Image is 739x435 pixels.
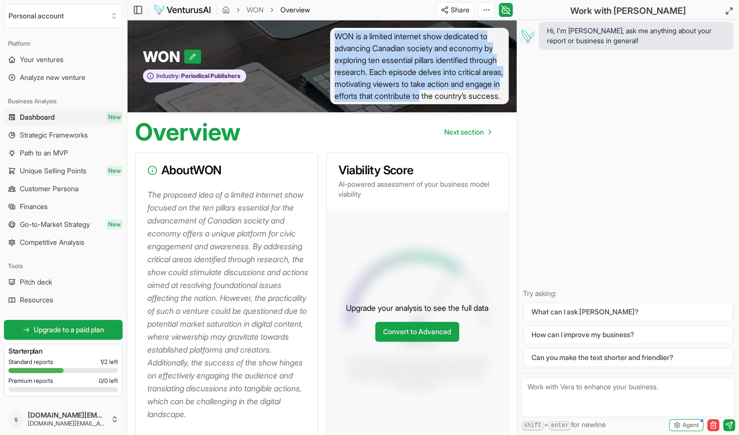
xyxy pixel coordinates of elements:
[523,325,733,344] button: How can I improve my business?
[4,163,123,179] a: Unique Selling PointsNew
[8,358,53,366] span: Standard reports
[20,295,53,305] span: Resources
[523,289,733,298] p: Try asking:
[106,166,123,176] span: New
[444,127,484,137] span: Next section
[106,219,123,229] span: New
[521,421,544,431] kbd: shift
[99,377,118,385] span: 0 / 0 left
[222,5,310,15] nav: breadcrumb
[8,346,118,356] h3: Starter plan
[523,348,733,367] button: Can you make the text shorter and friendlier?
[4,52,123,68] a: Your ventures
[338,179,497,199] p: AI-powered assessment of your business model viability
[548,421,571,431] kbd: enter
[135,120,241,144] h1: Overview
[20,130,88,140] span: Strategic Frameworks
[4,36,123,52] div: Platform
[20,237,84,247] span: Competitive Analysis
[100,358,118,366] span: 1 / 2 left
[4,145,123,161] a: Path to an MVP
[20,72,85,82] span: Analyze new venture
[570,4,686,18] h2: Work with [PERSON_NAME]
[20,277,52,287] span: Pitch deck
[4,181,123,197] a: Customer Persona
[4,127,123,143] a: Strategic Frameworks
[346,302,488,314] p: Upgrade your analysis to see the full data
[523,302,733,321] button: What can I ask [PERSON_NAME]?
[247,5,264,15] a: WON
[20,112,55,122] span: Dashboard
[330,28,509,104] span: WON is a limited internet show dedicated to advancing Canadian society and economy by exploring t...
[4,70,123,85] a: Analyze new venture
[519,28,535,44] img: Vera
[669,419,703,431] button: Agent
[547,26,725,46] span: Hi, I'm [PERSON_NAME], ask me anything about your report or business in general!
[20,219,90,229] span: Go-to-Market Strategy
[106,112,123,122] span: New
[28,420,107,428] span: [DOMAIN_NAME][EMAIL_ADDRESS][DOMAIN_NAME]
[20,148,68,158] span: Path to an MVP
[4,217,123,232] a: Go-to-Market StrategyNew
[147,188,310,421] p: The proposed idea of a limited internet show focused on the ten pillars essential for the advance...
[436,122,499,142] nav: pagination
[375,322,459,342] a: Convert to Advanced
[4,292,123,308] a: Resources
[4,234,123,250] a: Competitive Analysis
[4,274,123,290] a: Pitch deck
[338,164,497,176] h3: Viability Score
[4,109,123,125] a: DashboardNew
[521,420,606,431] span: + for newline
[4,199,123,215] a: Finances
[143,70,246,83] button: Industry:Periodical Publishers
[8,411,24,427] span: s
[436,122,499,142] a: Go to next page
[4,4,123,28] button: Select an organization
[436,2,474,18] button: Share
[20,184,78,194] span: Customer Persona
[4,93,123,109] div: Business Analysis
[4,258,123,274] div: Tools
[28,411,107,420] span: [DOMAIN_NAME][EMAIL_ADDRESS][DOMAIN_NAME]
[180,72,241,80] span: Periodical Publishers
[156,72,180,80] span: Industry:
[20,202,48,212] span: Finances
[143,48,184,66] span: WON
[153,4,211,16] img: logo
[280,5,310,15] span: Overview
[20,55,64,65] span: Your ventures
[8,377,53,385] span: Premium reports
[4,407,123,431] button: s[DOMAIN_NAME][EMAIL_ADDRESS][DOMAIN_NAME][DOMAIN_NAME][EMAIL_ADDRESS][DOMAIN_NAME]
[682,421,699,429] span: Agent
[20,166,86,176] span: Unique Selling Points
[147,164,306,176] h3: About WON
[4,320,123,340] a: Upgrade to a paid plan
[451,5,470,15] span: Share
[34,325,104,335] span: Upgrade to a paid plan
